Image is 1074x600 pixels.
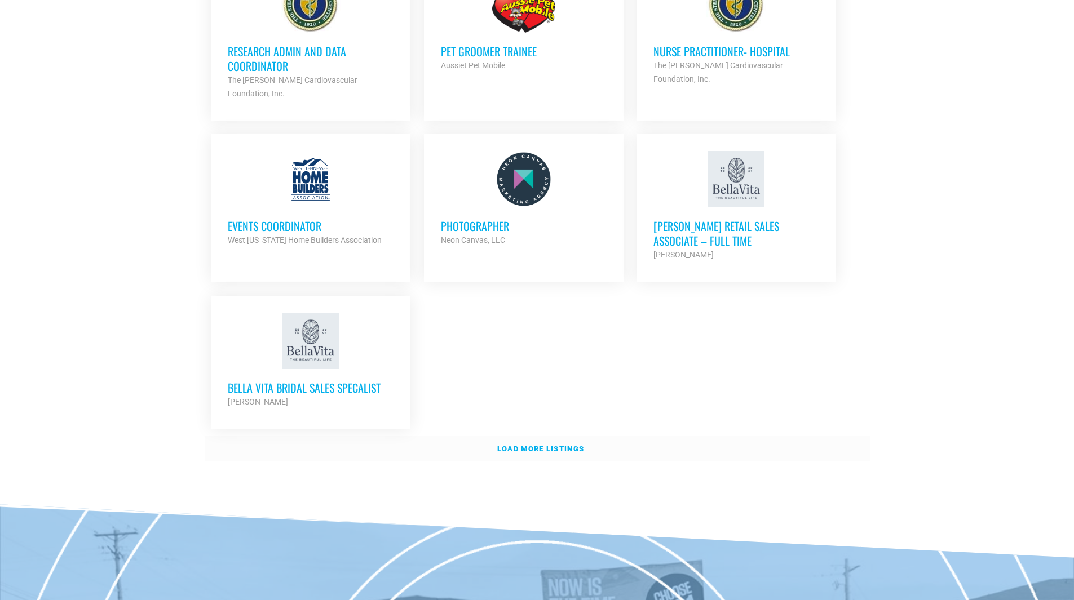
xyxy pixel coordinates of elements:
h3: Pet Groomer Trainee [441,44,607,59]
a: Photographer Neon Canvas, LLC [424,134,624,264]
a: Load more listings [205,436,870,462]
strong: Load more listings [497,445,584,453]
strong: The [PERSON_NAME] Cardiovascular Foundation, Inc. [228,75,357,98]
strong: Aussiet Pet Mobile [441,61,505,70]
a: Bella Vita Bridal Sales Specalist [PERSON_NAME] [211,296,410,425]
strong: [PERSON_NAME] [653,250,714,259]
a: Events Coordinator West [US_STATE] Home Builders Association [211,134,410,264]
h3: Bella Vita Bridal Sales Specalist [228,380,394,395]
h3: Photographer [441,219,607,233]
a: [PERSON_NAME] Retail Sales Associate – Full Time [PERSON_NAME] [637,134,836,278]
h3: Research Admin and Data Coordinator [228,44,394,73]
strong: Neon Canvas, LLC [441,235,505,245]
strong: West [US_STATE] Home Builders Association [228,235,382,245]
h3: Events Coordinator [228,219,394,233]
strong: The [PERSON_NAME] Cardiovascular Foundation, Inc. [653,61,783,83]
h3: Nurse Practitioner- Hospital [653,44,819,59]
strong: [PERSON_NAME] [228,397,288,406]
h3: [PERSON_NAME] Retail Sales Associate – Full Time [653,219,819,248]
